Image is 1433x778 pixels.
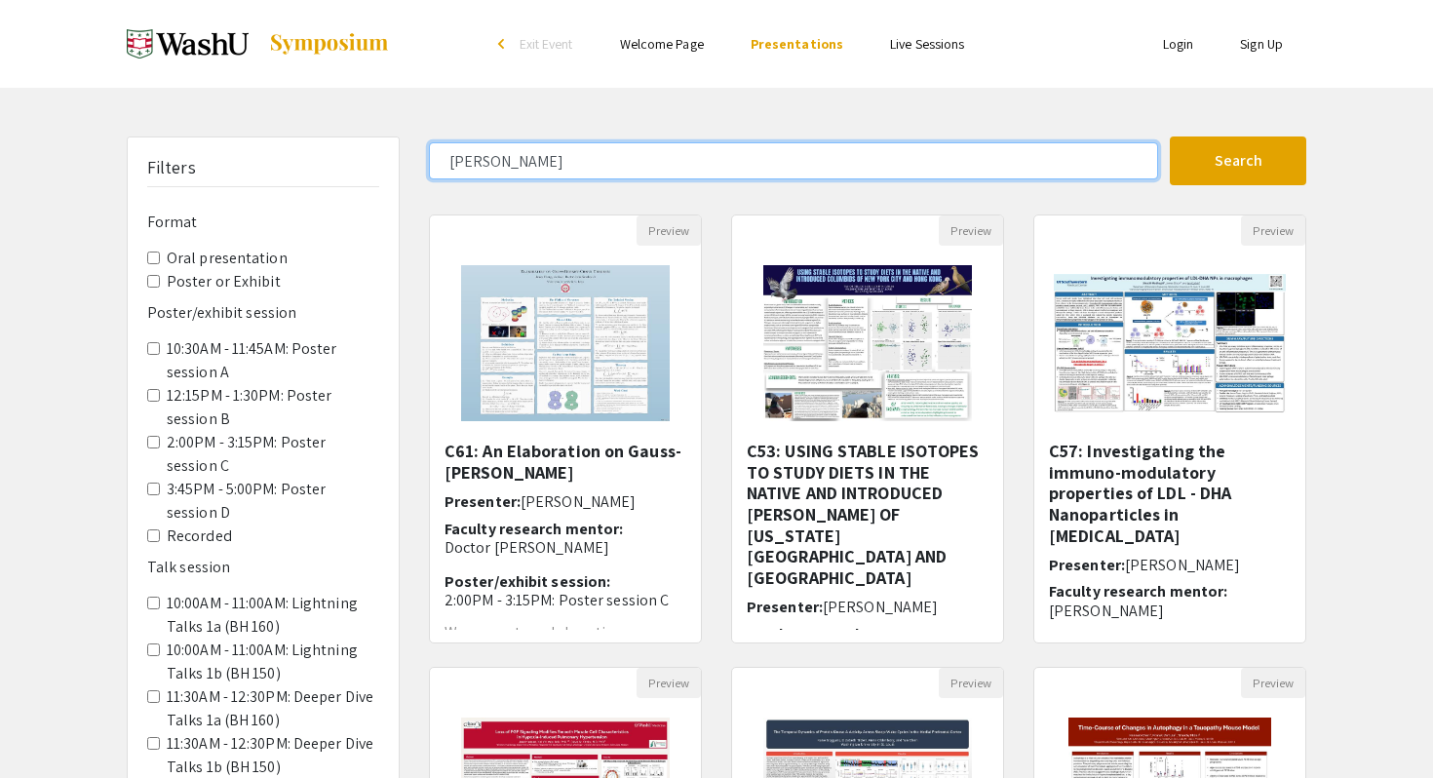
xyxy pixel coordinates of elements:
[620,35,704,53] a: Welcome Page
[445,538,686,557] p: Doctor [PERSON_NAME]
[167,247,288,270] label: Oral presentation
[268,32,390,56] img: Symposium by ForagerOne
[147,303,379,322] h6: Poster/exhibit session
[1049,556,1291,574] h6: Presenter:
[823,597,938,617] span: [PERSON_NAME]
[442,246,688,441] img: <p>C61: An Elaboration on Gauss-Bonnet-Chern Theorem</p>
[744,246,990,441] img: <p class="ql-align-center"><strong>C53: USING STABLE ISOTOPES TO STUDY DIETS IN THE NATIVE AND IN...
[637,215,701,246] button: Preview
[1049,441,1291,546] h5: C57: Investigating the immuno-modulatory properties of LDL - DHA Nanoparticles in [MEDICAL_DATA]
[167,384,379,431] label: 12:15PM - 1:30PM: Poster session B
[1033,214,1306,643] div: Open Presentation <p>C57: Investigating the immuno-modulatory properties of LDL - DHA Nanoparticl...
[747,598,988,616] h6: Presenter:
[445,441,686,483] h5: C61: An Elaboration on Gauss-[PERSON_NAME]
[731,214,1004,643] div: Open Presentation <p class="ql-align-center"><strong>C53: USING STABLE ISOTOPES TO STUDY DIETS IN...
[939,215,1003,246] button: Preview
[890,35,964,53] a: Live Sessions
[147,558,379,576] h6: Talk session
[1034,254,1305,433] img: <p>C57: Investigating the immuno-modulatory properties of LDL - DHA Nanoparticles in macrophages</p>
[521,491,636,512] span: [PERSON_NAME]
[939,668,1003,698] button: Preview
[1163,35,1194,53] a: Login
[445,622,676,689] span: We present an elaboration on [PERSON_NAME] intrinsic proof of the generalized Gauss-Bonnet theore...
[1049,581,1227,602] span: Faculty research mentor:
[429,214,702,643] div: Open Presentation <p>C61: An Elaboration on Gauss-Bonnet-Chern Theorem</p>
[127,19,249,68] img: Spring 2025 Undergraduate Research Symposium
[520,35,573,53] span: Exit Event
[445,519,623,539] span: Faculty research mentor:
[1170,136,1306,185] button: Search
[1125,555,1240,575] span: [PERSON_NAME]
[1241,215,1305,246] button: Preview
[445,591,686,609] p: 2:00PM - 3:15PM: Poster session C
[167,270,281,293] label: Poster or Exhibit
[147,213,379,231] h6: Format
[127,19,390,68] a: Spring 2025 Undergraduate Research Symposium
[1241,668,1305,698] button: Preview
[167,337,379,384] label: 10:30AM - 11:45AM: Poster session A
[15,690,83,763] iframe: Chat
[429,142,1158,179] input: Search Keyword(s) Or Author(s)
[167,639,379,685] label: 10:00AM - 11:00AM: Lightning Talks 1b (BH 150)
[751,35,843,53] a: Presentations
[167,592,379,639] label: 10:00AM - 11:00AM: Lightning Talks 1a (BH 160)
[147,157,196,178] h5: Filters
[637,668,701,698] button: Preview
[498,38,510,50] div: arrow_back_ios
[167,685,379,732] label: 11:30AM - 12:30PM: Deeper Dive Talks 1a (BH 160)
[167,525,232,548] label: Recorded
[167,478,379,525] label: 3:45PM - 5:00PM: Poster session D
[1240,35,1283,53] a: Sign Up
[747,441,988,588] h5: C53: USING STABLE ISOTOPES TO STUDY DIETS IN THE NATIVE AND INTRODUCED [PERSON_NAME] OF [US_STATE...
[167,431,379,478] label: 2:00PM - 3:15PM: Poster session C
[445,571,610,592] span: Poster/exhibit session:
[445,492,686,511] h6: Presenter:
[1049,602,1291,620] p: [PERSON_NAME]
[747,624,925,644] span: Faculty research mentor:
